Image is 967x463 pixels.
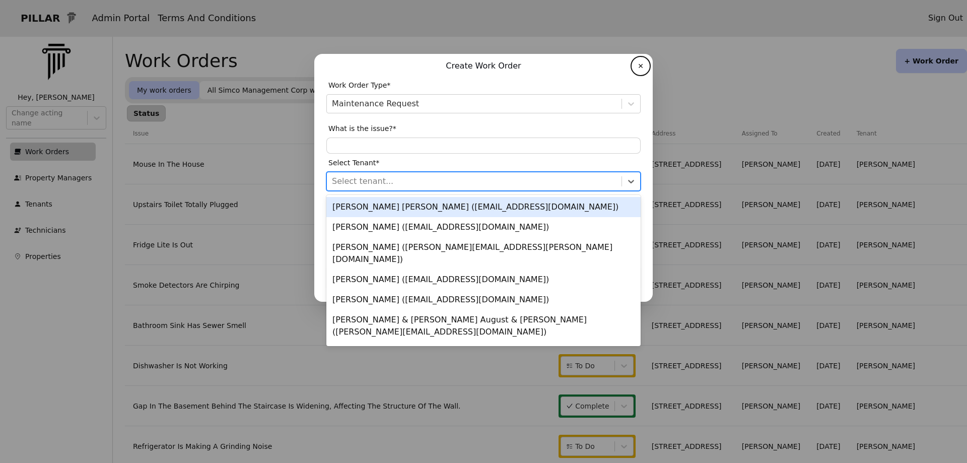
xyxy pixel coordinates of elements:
div: [PERSON_NAME] ([EMAIL_ADDRESS][DOMAIN_NAME]) [326,217,641,237]
div: [PERSON_NAME] ([EMAIL_ADDRESS][DOMAIN_NAME]) [326,342,641,362]
div: [PERSON_NAME] ([EMAIL_ADDRESS][DOMAIN_NAME]) [326,270,641,290]
span: What is the issue?* [328,123,396,134]
p: Create Work Order [326,60,641,72]
span: Work Order Type* [328,80,390,90]
div: [PERSON_NAME] [PERSON_NAME] ([EMAIL_ADDRESS][DOMAIN_NAME]) [326,197,641,217]
div: [PERSON_NAME] ([PERSON_NAME][EMAIL_ADDRESS][PERSON_NAME][DOMAIN_NAME]) [326,237,641,270]
div: [PERSON_NAME] ([EMAIL_ADDRESS][DOMAIN_NAME]) [326,290,641,310]
button: ✕ [633,58,649,74]
span: Select Tenant* [328,158,379,168]
div: [PERSON_NAME] & [PERSON_NAME] August & [PERSON_NAME] ([PERSON_NAME][EMAIL_ADDRESS][DOMAIN_NAME]) [326,310,641,342]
